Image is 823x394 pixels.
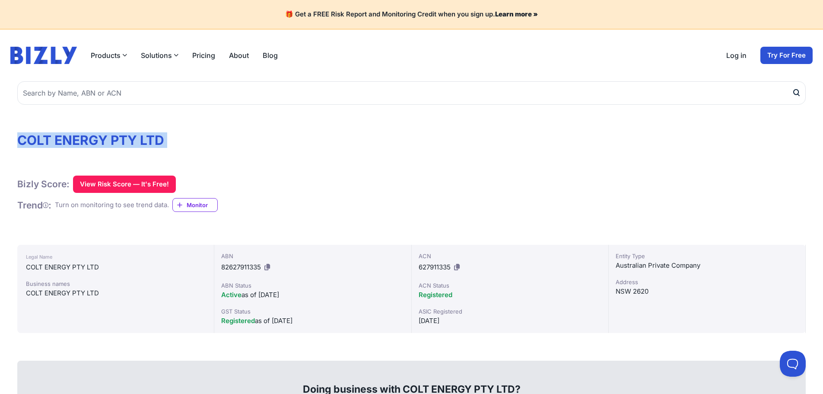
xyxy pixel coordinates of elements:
[26,279,205,288] div: Business names
[221,281,404,290] div: ABN Status
[221,316,404,326] div: as of [DATE]
[141,50,178,61] button: Solutions
[221,252,404,260] div: ABN
[419,252,601,260] div: ACN
[419,316,601,326] div: [DATE]
[91,50,127,61] button: Products
[616,286,798,297] div: NSW 2620
[187,201,217,209] span: Monitor
[172,198,218,212] a: Monitor
[419,281,601,290] div: ACN Status
[263,50,278,61] a: Blog
[495,10,538,18] a: Learn more »
[26,252,205,262] div: Legal Name
[26,288,205,298] div: COLT ENERGY PTY LTD
[419,291,452,299] span: Registered
[55,200,169,210] div: Turn on monitoring to see trend data.
[419,307,601,316] div: ASIC Registered
[17,178,70,190] h1: Bizly Score:
[17,199,51,211] h1: Trend :
[616,260,798,271] div: Australian Private Company
[780,351,806,377] iframe: Toggle Customer Support
[17,81,806,105] input: Search by Name, ABN or ACN
[17,132,806,148] h1: COLT ENERGY PTY LTD
[221,307,404,316] div: GST Status
[221,317,255,325] span: Registered
[73,176,176,193] button: View Risk Score — It's Free!
[26,262,205,272] div: COLT ENERGY PTY LTD
[221,263,261,271] span: 82627911335
[192,50,215,61] a: Pricing
[221,291,241,299] span: Active
[616,252,798,260] div: Entity Type
[419,263,451,271] span: 627911335
[616,278,798,286] div: Address
[760,47,813,64] a: Try For Free
[726,50,747,61] a: Log in
[10,10,813,19] h4: 🎁 Get a FREE Risk Report and Monitoring Credit when you sign up.
[221,290,404,300] div: as of [DATE]
[229,50,249,61] a: About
